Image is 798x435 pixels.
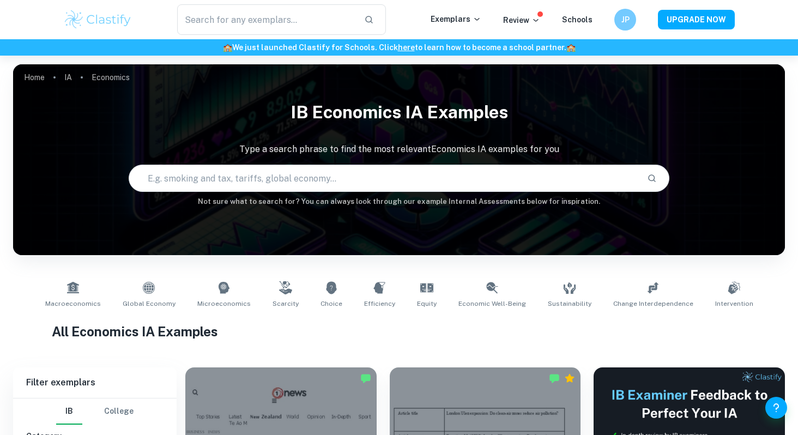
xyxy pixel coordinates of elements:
img: Marked [549,373,560,384]
a: Home [24,70,45,85]
input: Search for any exemplars... [177,4,355,35]
span: Global Economy [123,299,176,309]
p: Review [503,14,540,26]
h6: Filter exemplars [13,367,177,398]
span: Scarcity [273,299,299,309]
h1: All Economics IA Examples [52,322,746,341]
p: Type a search phrase to find the most relevant Economics IA examples for you [13,143,785,156]
a: IA [64,70,72,85]
span: Equity [417,299,437,309]
span: Microeconomics [197,299,251,309]
button: Help and Feedback [765,397,787,419]
p: Exemplars [431,13,481,25]
span: Change Interdependence [613,299,693,309]
div: Premium [564,373,575,384]
span: Macroeconomics [45,299,101,309]
img: Clastify logo [63,9,132,31]
button: College [104,398,134,425]
a: Schools [562,15,593,24]
span: 🏫 [223,43,232,52]
h6: Not sure what to search for? You can always look through our example Internal Assessments below f... [13,196,785,207]
button: Search [643,169,661,188]
span: Sustainability [548,299,591,309]
h6: We just launched Clastify for Schools. Click to learn how to become a school partner. [2,41,796,53]
span: Intervention [715,299,753,309]
img: Marked [360,373,371,384]
span: Economic Well-Being [458,299,526,309]
input: E.g. smoking and tax, tariffs, global economy... [129,163,638,194]
h1: IB Economics IA examples [13,95,785,130]
span: 🏫 [566,43,576,52]
span: Choice [321,299,342,309]
button: IB [56,398,82,425]
span: Efficiency [364,299,395,309]
button: JP [614,9,636,31]
div: Filter type choice [56,398,134,425]
a: here [398,43,415,52]
button: UPGRADE NOW [658,10,735,29]
p: Economics [92,71,130,83]
h6: JP [619,14,632,26]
